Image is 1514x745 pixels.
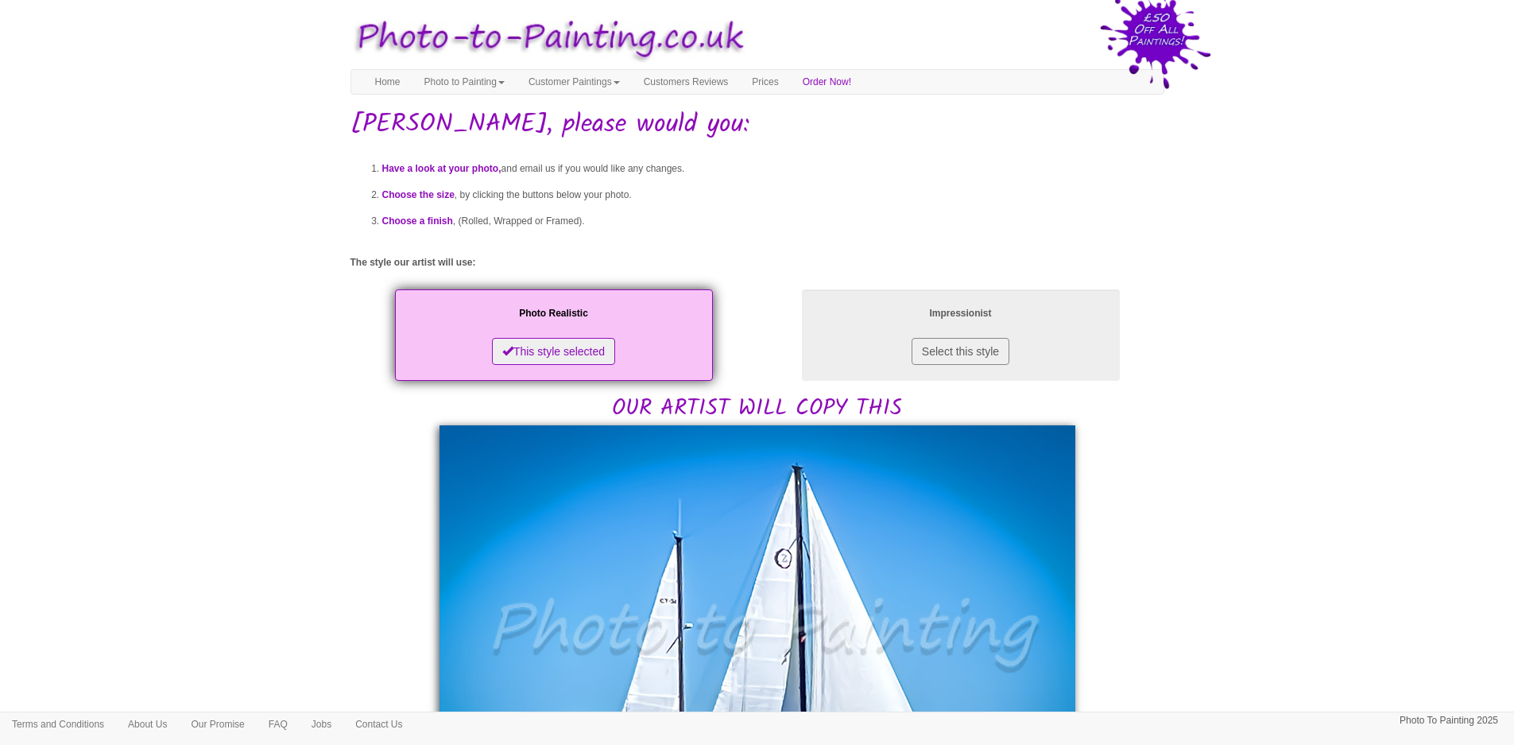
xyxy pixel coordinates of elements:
[382,215,453,227] span: Choose a finish
[116,712,179,736] a: About Us
[257,712,300,736] a: FAQ
[343,712,414,736] a: Contact Us
[350,285,1164,421] h2: OUR ARTIST WILL COPY THIS
[912,338,1009,365] button: Select this style
[179,712,256,736] a: Our Promise
[818,305,1104,322] p: Impressionist
[343,8,749,69] img: Photo to Painting
[382,156,1164,182] li: and email us if you would like any changes.
[350,111,1164,138] h1: [PERSON_NAME], please would you:
[740,70,790,94] a: Prices
[382,182,1164,208] li: , by clicking the buttons below your photo.
[300,712,343,736] a: Jobs
[411,305,697,322] p: Photo Realistic
[382,208,1164,235] li: , (Rolled, Wrapped or Framed).
[350,256,476,270] label: The style our artist will use:
[492,338,615,365] button: This style selected
[791,70,863,94] a: Order Now!
[1400,712,1498,729] p: Photo To Painting 2025
[382,163,501,174] span: Have a look at your photo,
[382,189,455,200] span: Choose the size
[632,70,741,94] a: Customers Reviews
[363,70,412,94] a: Home
[517,70,632,94] a: Customer Paintings
[412,70,517,94] a: Photo to Painting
